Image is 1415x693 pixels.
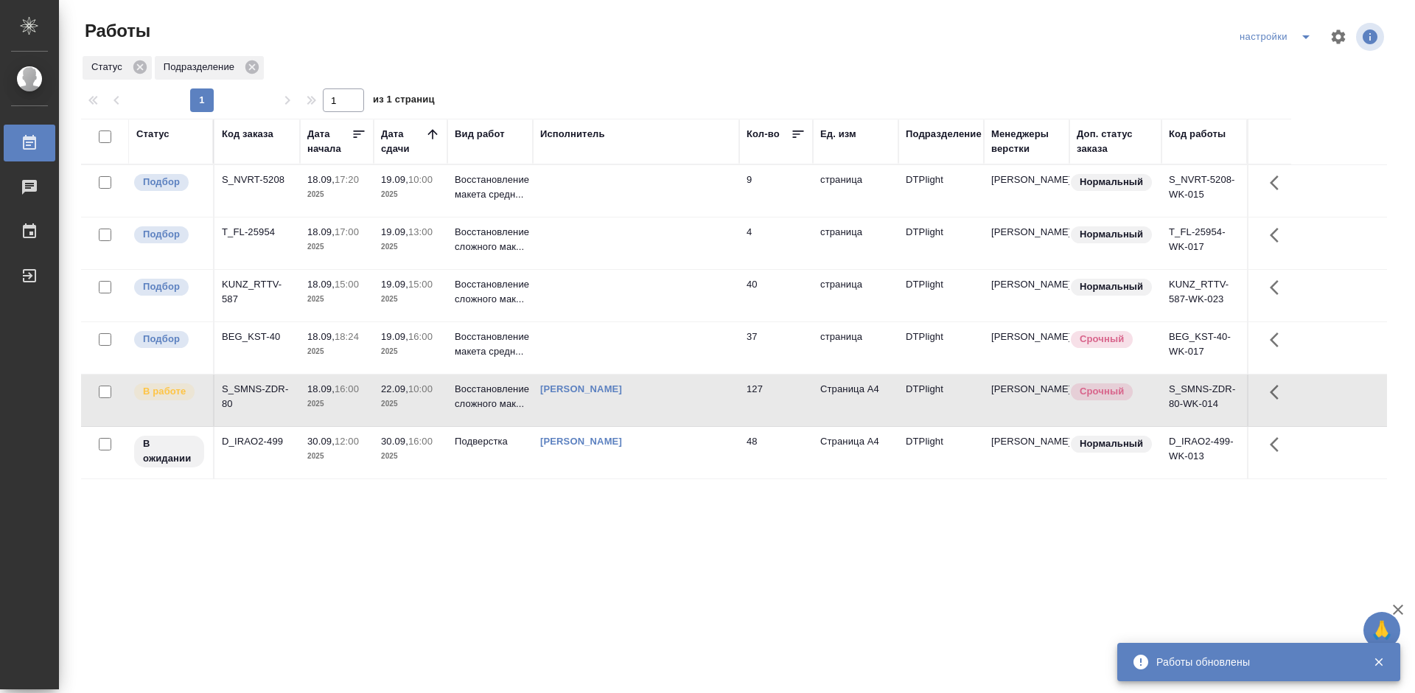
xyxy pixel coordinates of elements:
[1363,612,1400,649] button: 🙏
[1161,427,1247,478] td: D_IRAO2-499-WK-013
[307,292,366,307] p: 2025
[222,127,273,142] div: Код заказа
[381,449,440,464] p: 2025
[455,382,525,411] p: Восстановление сложного мак...
[898,270,984,321] td: DTPlight
[91,60,127,74] p: Статус
[381,127,425,156] div: Дата сдачи
[373,91,435,112] span: из 1 страниц
[1261,322,1296,358] button: Здесь прячутся важные кнопки
[155,56,264,80] div: Подразделение
[991,173,1062,187] p: [PERSON_NAME]
[222,225,293,240] div: T_FL-25954
[133,173,206,192] div: Можно подбирать исполнителей
[739,270,813,321] td: 40
[381,292,440,307] p: 2025
[1080,436,1143,451] p: Нормальный
[307,279,335,290] p: 18.09,
[1161,165,1247,217] td: S_NVRT-5208-WK-015
[813,165,898,217] td: страница
[335,436,359,447] p: 12:00
[813,375,898,426] td: Страница А4
[222,330,293,344] div: BEG_KST-40
[381,226,408,237] p: 19.09,
[307,449,366,464] p: 2025
[455,173,525,202] p: Восстановление макета средн...
[307,226,335,237] p: 18.09,
[1161,322,1247,374] td: BEG_KST-40-WK-017
[540,383,622,394] a: [PERSON_NAME]
[1169,127,1226,142] div: Код работы
[133,382,206,402] div: Исполнитель выполняет работу
[307,174,335,185] p: 18.09,
[455,225,525,254] p: Восстановление сложного мак...
[991,434,1062,449] p: [PERSON_NAME]
[1161,375,1247,426] td: S_SMNS-ZDR-80-WK-014
[307,187,366,202] p: 2025
[381,174,408,185] p: 19.09,
[540,436,622,447] a: [PERSON_NAME]
[222,382,293,411] div: S_SMNS-ZDR-80
[307,331,335,342] p: 18.09,
[1161,270,1247,321] td: KUNZ_RTTV-587-WK-023
[455,127,505,142] div: Вид работ
[133,277,206,297] div: Можно подбирать исполнителей
[133,330,206,349] div: Можно подбирать исполнителей
[381,331,408,342] p: 19.09,
[143,332,180,346] p: Подбор
[307,127,352,156] div: Дата начала
[222,434,293,449] div: D_IRAO2-499
[307,397,366,411] p: 2025
[1156,655,1351,669] div: Работы обновлены
[307,436,335,447] p: 30.09,
[136,127,170,142] div: Статус
[898,427,984,478] td: DTPlight
[143,436,195,466] p: В ожидании
[898,217,984,269] td: DTPlight
[335,383,359,394] p: 16:00
[898,322,984,374] td: DTPlight
[991,127,1062,156] div: Менеджеры верстки
[739,217,813,269] td: 4
[143,279,180,294] p: Подбор
[381,187,440,202] p: 2025
[898,375,984,426] td: DTPlight
[991,382,1062,397] p: [PERSON_NAME]
[906,127,982,142] div: Подразделение
[1236,25,1321,49] div: split button
[1261,427,1296,462] button: Здесь прячутся важные кнопки
[1080,384,1124,399] p: Срочный
[381,383,408,394] p: 22.09,
[381,240,440,254] p: 2025
[1080,175,1143,189] p: Нормальный
[1261,375,1296,410] button: Здесь прячутся важные кнопки
[739,322,813,374] td: 37
[408,436,433,447] p: 16:00
[1080,279,1143,294] p: Нормальный
[991,225,1062,240] p: [PERSON_NAME]
[813,322,898,374] td: страница
[739,165,813,217] td: 9
[455,277,525,307] p: Восстановление сложного мак...
[335,331,359,342] p: 18:24
[164,60,240,74] p: Подразделение
[991,330,1062,344] p: [PERSON_NAME]
[1363,655,1394,669] button: Закрыть
[1356,23,1387,51] span: Посмотреть информацию
[1080,332,1124,346] p: Срочный
[1161,217,1247,269] td: T_FL-25954-WK-017
[813,427,898,478] td: Страница А4
[81,19,150,43] span: Работы
[133,225,206,245] div: Можно подбирать исполнителей
[1321,19,1356,55] span: Настроить таблицу
[1261,270,1296,305] button: Здесь прячутся важные кнопки
[813,270,898,321] td: страница
[408,383,433,394] p: 10:00
[813,217,898,269] td: страница
[307,344,366,359] p: 2025
[747,127,780,142] div: Кол-во
[991,277,1062,292] p: [PERSON_NAME]
[408,174,433,185] p: 10:00
[1261,165,1296,201] button: Здесь прячутся важные кнопки
[739,375,813,426] td: 127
